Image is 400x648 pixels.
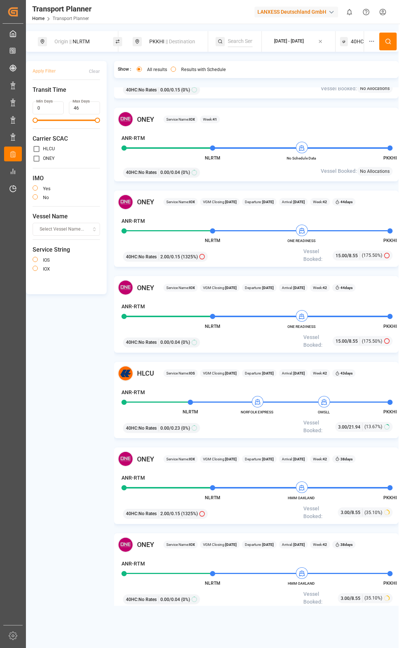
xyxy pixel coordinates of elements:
a: Home [32,16,44,21]
span: (175.50%) [362,338,382,345]
div: / [336,337,360,345]
img: Carrier [118,451,133,467]
span: (0%) [181,87,190,93]
b: 42 [323,543,327,547]
span: Arrival: [282,542,305,547]
span: Departure: [245,199,274,205]
span: PKKHI [383,324,397,329]
b: [DATE] [225,200,237,204]
span: Vessel Booked: [303,333,333,349]
div: LANXESS Deutschland GmbH [254,7,338,17]
label: IOS [43,258,50,262]
span: Service Name: [166,542,195,547]
span: No Rates [139,425,157,432]
span: ONEY [137,540,154,550]
span: 0.00 / 0.04 [160,169,180,176]
span: ONE READINESS [281,324,322,329]
button: LANXESS Deutschland GmbH [254,5,341,19]
b: [DATE] [225,543,237,547]
span: Vessel Booked: [321,85,357,93]
span: HLCU [137,368,154,378]
div: / [338,423,363,431]
span: (1325%) [181,254,198,260]
img: Carrier [118,537,133,553]
b: IOX [189,200,195,204]
span: (35.10%) [364,509,382,516]
span: Arrival: [282,456,305,462]
span: ONEY [137,283,154,293]
label: yes [43,187,50,191]
b: [DATE] [225,371,237,375]
span: 40HC [351,38,364,46]
span: No Rates [139,254,157,260]
span: Departure: [245,370,274,376]
span: No Allocations [360,168,390,175]
div: / [336,252,360,259]
span: No Allocations [360,85,390,92]
span: Arrival: [282,285,305,291]
b: IOX [189,457,195,461]
b: [DATE] [293,371,305,375]
span: PKKHI [383,581,397,586]
span: 40HC : [126,169,139,176]
div: NLRTM [50,35,110,48]
span: Week: [313,542,327,547]
span: 2.00 / 0.15 [160,254,180,260]
b: 42 [323,371,327,375]
b: 43 days [340,371,353,375]
span: NLRTM [205,324,220,329]
label: HLCU [43,147,55,151]
span: 0.00 / 0.04 [160,596,180,603]
b: 44 days [340,286,353,290]
span: NLRTM [205,581,220,586]
span: Transit Time [33,85,100,94]
span: Select Vessel Name... [40,226,84,233]
span: Show : [118,66,131,73]
span: Vessel Name [33,212,100,221]
b: [DATE] [293,543,305,547]
b: 38 days [340,457,353,461]
h4: ANR-RTM [121,303,145,310]
span: Week: [313,370,327,376]
div: Clear [89,68,100,75]
span: ONE READINESS [281,238,322,244]
button: show 0 new notifications [341,4,358,20]
span: 8.55 [351,596,360,601]
span: 8.55 [351,510,360,515]
span: Service Name: [166,285,195,291]
span: No Schedule Data [281,155,322,161]
img: Carrier [118,111,133,127]
label: Min Days [36,99,53,104]
span: Departure: [245,542,274,547]
span: ONEY [137,454,154,464]
span: PKKHI [383,238,397,243]
b: IOX [189,286,195,290]
b: 38 days [340,543,353,547]
span: || Destination [166,38,195,44]
span: 40HC : [126,87,139,93]
h4: ANR-RTM [121,389,145,396]
span: 0.00 / 0.23 [160,425,180,432]
span: NLRTM [205,238,220,243]
span: Week: [313,199,327,205]
label: ONEY [43,156,54,161]
b: 42 [323,457,327,461]
div: / [341,508,363,516]
span: NORFOLK EXPRESS [237,409,277,415]
span: 0.00 / 0.15 [160,87,180,93]
b: [DATE] [261,371,274,375]
span: Vessel Booked: [303,419,335,434]
div: PKKHI [145,35,205,48]
span: Minimum [33,118,38,123]
span: Vessel Booked: [303,590,338,606]
span: ONEY [137,197,154,207]
span: No Rates [139,510,157,517]
label: no [43,195,49,200]
label: Results with Schedule [181,67,226,72]
b: [DATE] [261,286,274,290]
span: (0%) [181,169,190,176]
span: (0%) [181,339,190,346]
b: IOX [189,117,195,121]
label: IOX [43,267,50,271]
span: 3.00 [341,596,350,601]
